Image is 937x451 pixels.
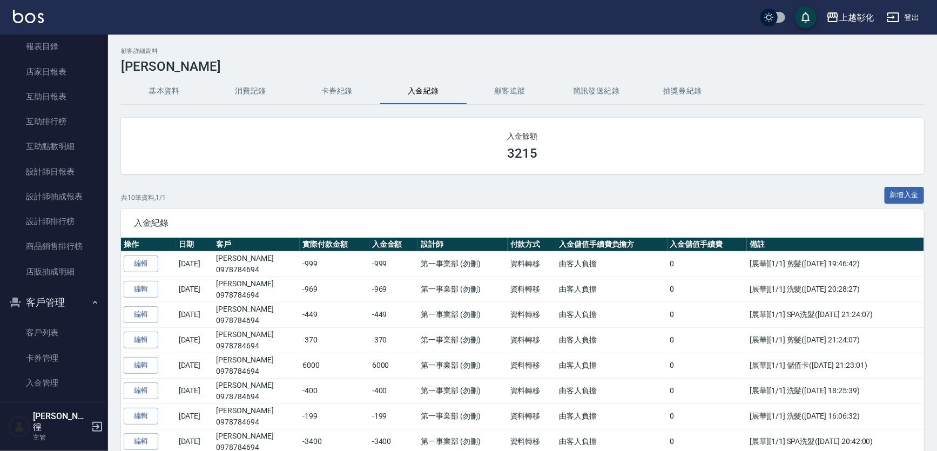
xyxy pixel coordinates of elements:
td: [展華][1/1] 洗髮([DATE] 18:25:39) [747,378,924,403]
button: 新增入金 [885,187,925,204]
td: [DATE] [176,302,214,327]
button: 客戶管理 [4,288,104,317]
td: 第一事業部 (勿刪) [418,251,508,277]
p: 0978784694 [216,391,297,402]
td: 0 [668,403,747,429]
td: 0 [668,378,747,403]
th: 操作 [121,238,176,252]
p: 0978784694 [216,416,297,428]
a: 編輯 [124,332,158,348]
a: 編輯 [124,408,158,425]
td: [DATE] [176,378,214,403]
td: 由客人負擔 [556,378,667,403]
td: [展華][1/1] SPA洗髮([DATE] 21:24:07) [747,302,924,327]
a: 編輯 [124,306,158,323]
button: 員工及薪資 [4,400,104,428]
td: 0 [668,353,747,378]
a: 編輯 [124,433,158,450]
td: -199 [369,403,418,429]
td: -370 [369,327,418,353]
td: 第一事業部 (勿刪) [418,302,508,327]
td: 由客人負擔 [556,277,667,302]
td: 資料轉移 [508,277,556,302]
button: 顧客追蹤 [467,78,553,104]
td: -999 [369,251,418,277]
p: 0978784694 [216,290,297,301]
a: 互助點數明細 [4,134,104,159]
td: -400 [369,378,418,403]
td: 資料轉移 [508,403,556,429]
th: 入金儲值手續費 [668,238,747,252]
td: 資料轉移 [508,302,556,327]
h5: [PERSON_NAME]徨 [33,411,88,433]
a: 商品銷售排行榜 [4,234,104,259]
img: Logo [13,10,44,23]
button: 抽獎券紀錄 [639,78,726,104]
td: -449 [369,302,418,327]
a: 客戶列表 [4,320,104,345]
th: 付款方式 [508,238,556,252]
th: 入金儲值手續費負擔方 [556,238,667,252]
a: 設計師抽成報表 [4,184,104,209]
td: 資料轉移 [508,353,556,378]
h2: 顧客詳細資料 [121,48,924,55]
button: 基本資料 [121,78,207,104]
a: 互助排行榜 [4,109,104,134]
td: [展華][1/1] 剪髮([DATE] 21:24:07) [747,327,924,353]
span: 入金紀錄 [134,218,911,228]
td: [PERSON_NAME] [213,378,300,403]
td: [PERSON_NAME] [213,403,300,429]
td: -449 [300,302,369,327]
a: 入金管理 [4,371,104,395]
td: 第一事業部 (勿刪) [418,327,508,353]
td: -370 [300,327,369,353]
p: 0978784694 [216,340,297,352]
button: 入金紀錄 [380,78,467,104]
button: 消費記錄 [207,78,294,104]
h2: 入金餘額 [134,131,911,142]
th: 設計師 [418,238,508,252]
td: 0 [668,302,747,327]
td: [PERSON_NAME] [213,327,300,353]
td: [DATE] [176,251,214,277]
td: -999 [300,251,369,277]
button: 上越彰化 [822,6,878,29]
td: [PERSON_NAME] [213,277,300,302]
td: 第一事業部 (勿刪) [418,277,508,302]
td: 0 [668,251,747,277]
td: -400 [300,378,369,403]
td: 6000 [369,353,418,378]
td: -969 [300,277,369,302]
td: 資料轉移 [508,327,556,353]
th: 備註 [747,238,924,252]
button: save [795,6,817,28]
p: 共 10 筆資料, 1 / 1 [121,193,166,203]
p: 0978784694 [216,315,297,326]
td: [DATE] [176,403,214,429]
a: 設計師排行榜 [4,209,104,234]
a: 卡券管理 [4,346,104,371]
p: 0978784694 [216,366,297,377]
td: 由客人負擔 [556,327,667,353]
td: [展華][1/1] 儲值卡([DATE] 21:23:01) [747,353,924,378]
td: [DATE] [176,277,214,302]
td: 由客人負擔 [556,302,667,327]
th: 日期 [176,238,214,252]
a: 編輯 [124,382,158,399]
div: 上越彰化 [839,11,874,24]
h3: 3215 [508,146,538,161]
td: -969 [369,277,418,302]
td: 資料轉移 [508,251,556,277]
a: 店家日報表 [4,59,104,84]
td: -199 [300,403,369,429]
h3: [PERSON_NAME] [121,59,924,74]
td: 6000 [300,353,369,378]
a: 編輯 [124,281,158,298]
td: 0 [668,277,747,302]
td: [展華][1/1] 洗髮([DATE] 16:06:32) [747,403,924,429]
td: [PERSON_NAME] [213,251,300,277]
td: [展華][1/1] 剪髮([DATE] 19:46:42) [747,251,924,277]
td: 0 [668,327,747,353]
img: Person [9,416,30,437]
th: 入金金額 [369,238,418,252]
